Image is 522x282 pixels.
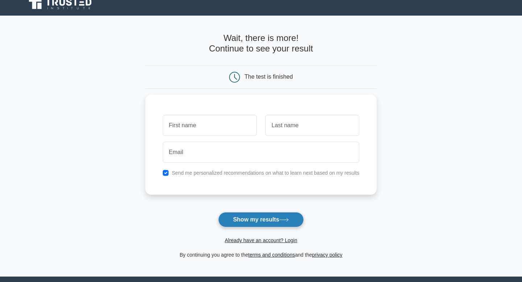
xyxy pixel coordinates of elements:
div: By continuing you agree to the and the [141,250,381,259]
h4: Wait, there is more! Continue to see your result [145,33,377,54]
label: Send me personalized recommendations on what to learn next based on my results [172,170,360,176]
input: Email [163,142,360,163]
a: Already have an account? Login [225,237,297,243]
input: Last name [265,115,359,136]
div: The test is finished [245,74,293,80]
input: First name [163,115,257,136]
a: privacy policy [312,252,343,258]
a: terms and conditions [248,252,295,258]
button: Show my results [218,212,304,227]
